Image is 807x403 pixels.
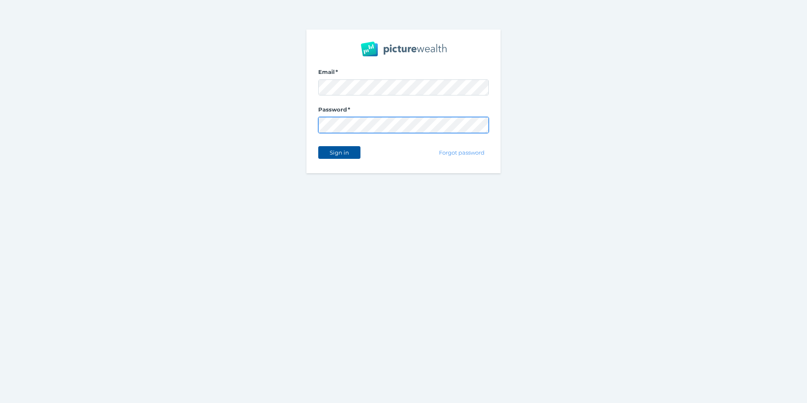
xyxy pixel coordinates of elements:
[318,68,489,79] label: Email
[318,106,489,117] label: Password
[435,146,489,159] button: Forgot password
[318,146,360,159] button: Sign in
[436,149,488,156] span: Forgot password
[326,149,352,156] span: Sign in
[361,41,447,57] img: PW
